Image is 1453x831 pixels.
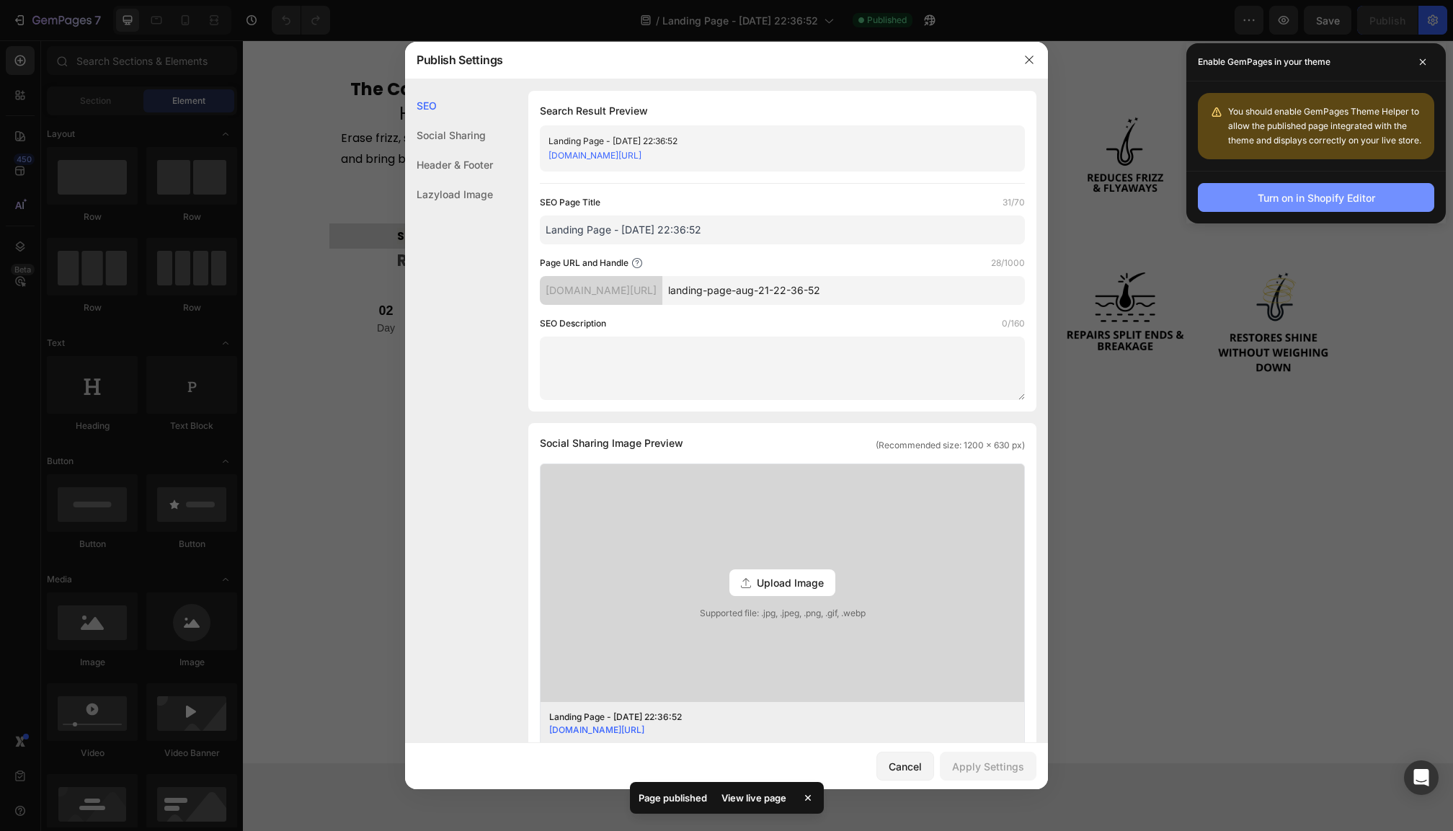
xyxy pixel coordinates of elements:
h1: Search Result Preview [540,102,1025,120]
button: <p>SAVE 40% RIGHT NOW</p> [176,135,335,173]
div: Open Intercom Messenger [1404,760,1439,795]
div: [DOMAIN_NAME][URL] [540,276,662,305]
strong: RESULTS OR MONEY BACK [154,209,357,231]
label: 31/70 [1003,195,1025,210]
a: [DOMAIN_NAME][URL] [548,150,641,161]
div: Publish Settings [405,41,1010,79]
strong: Sell-out Risk: HIGH | Free Shipping [154,187,357,204]
div: 39 [342,262,376,279]
p: SAVE 40% RIGHT NOW [193,143,318,164]
label: 0/160 [1002,316,1025,331]
div: 15 [198,262,220,279]
button: Apply Settings [940,752,1036,781]
p: Second [342,279,376,297]
div: Header & Footer [405,150,493,179]
input: Title [540,215,1025,244]
button: Turn on in Shopify Editor [1198,183,1434,212]
span: HEALTHIER HAIR IN DAYS [156,61,355,85]
img: gempages_580956719102820947-5da97e65-0dfe-4dd2-9695-137f40d92896.png [436,36,774,374]
p: Minute [266,279,296,297]
div: Apply Settings [952,759,1024,774]
div: 02 [134,262,152,279]
label: Page URL and Handle [540,256,628,270]
span: Social Sharing Image Preview [540,435,683,452]
p: Day [134,279,152,297]
span: (Recommended size: 1200 x 630 px) [876,439,1025,452]
span: Upload Image [757,575,824,590]
div: Lazyload Image [405,179,493,209]
div: Landing Page - [DATE] 22:36:52 [548,134,992,148]
p: Page published [639,791,707,805]
span: SALE ENDING IN: [208,235,303,253]
img: gempages_580956719102820947-d02a26e4-fe78-4e5c-b2ca-906b06be093f.png [786,36,1124,374]
a: [DOMAIN_NAME][URL] [549,724,644,735]
div: SEO [405,91,493,120]
label: 28/1000 [991,256,1025,270]
div: Cancel [889,759,922,774]
p: Enable GemPages in your theme [1198,55,1330,69]
div: View live page [713,788,795,808]
div: Social Sharing [405,120,493,150]
span: Erase frizz, split ends, dryness, dullness, and breakage — and bring back shine and vitality in j... [98,89,413,127]
button: Cancel [876,752,934,781]
input: Handle [662,276,1025,305]
span: Supported file: .jpg, .jpeg, .png, .gif, .webp [541,607,1024,620]
span: You should enable GemPages Theme Helper to allow the published page integrated with the theme and... [1228,106,1421,146]
strong: The Complete Hair Repair System [107,37,404,61]
label: SEO Description [540,316,606,331]
p: Hour [198,279,220,297]
label: SEO Page Title [540,195,600,210]
div: Turn on in Shopify Editor [1258,190,1375,205]
div: 15 [266,262,296,279]
div: Landing Page - [DATE] 22:36:52 [549,711,993,724]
